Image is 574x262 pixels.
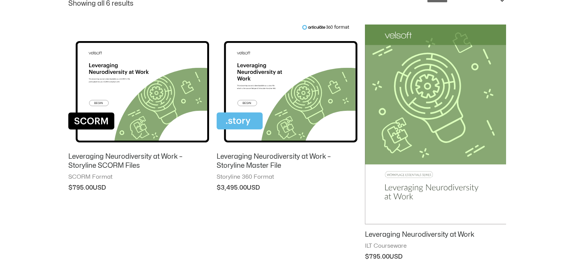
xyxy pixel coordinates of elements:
span: Storyline 360 Format [217,173,357,181]
h2: Leveraging Neurodiversity at Work – Storyline Master File [217,152,357,170]
span: $ [365,254,369,260]
span: $ [68,185,72,191]
bdi: 3,495.00 [217,185,247,191]
bdi: 795.00 [365,254,389,260]
bdi: 795.00 [68,185,93,191]
img: Leveraging Neurodiversity at Work - Storyline Master File [217,25,357,147]
a: Leveraging Neurodiversity at Work – Storyline Master File [217,152,357,173]
p: Showing all 6 results [68,0,134,7]
a: Leveraging Neurodiversity at Work – Storyline SCORM Files [68,152,209,173]
h2: Leveraging Neurodiversity at Work – Storyline SCORM Files [68,152,209,170]
img: Leveraging Neurodiversity at Work [365,25,506,224]
a: Leveraging Neurodiversity at Work [365,230,506,242]
h2: Leveraging Neurodiversity at Work [365,230,506,239]
img: Leveraging Neurodiversity at Work - Storyline SCORM Files [68,25,209,147]
span: ILT Courseware [365,242,506,250]
span: SCORM Format [68,173,209,181]
span: $ [217,185,221,191]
